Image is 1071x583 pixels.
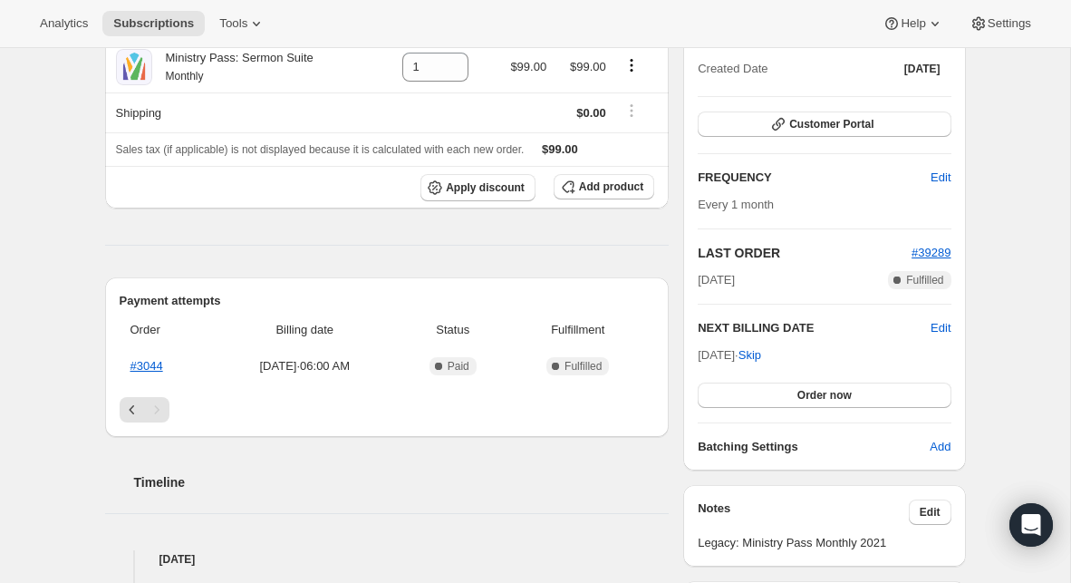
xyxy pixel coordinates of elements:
th: Order [120,310,211,350]
button: Shipping actions [617,101,646,121]
span: Help [901,16,925,31]
div: Open Intercom Messenger [1009,503,1053,547]
span: Order now [797,388,852,403]
h6: Batching Settings [698,438,930,456]
h2: LAST ORDER [698,244,912,262]
button: Analytics [29,11,99,36]
button: Help [872,11,954,36]
button: Add product [554,174,654,199]
span: Status [404,321,501,339]
button: Product actions [617,55,646,75]
button: Edit [931,319,950,337]
a: #3044 [130,359,163,373]
h4: [DATE] [105,550,670,568]
span: Customer Portal [789,117,873,131]
nav: Pagination [120,397,655,423]
span: Sales tax (if applicable) is not displayed because it is calculated with each new order. [116,143,525,156]
button: Edit [909,500,951,525]
button: Customer Portal [698,112,950,137]
img: product img [116,49,152,85]
span: Fulfilled [906,273,943,287]
button: [DATE] [893,56,951,82]
h2: NEXT BILLING DATE [698,319,931,337]
span: Subscriptions [113,16,194,31]
h3: Notes [698,500,909,525]
span: Fulfilled [564,359,602,374]
span: $99.00 [570,60,606,73]
span: [DATE] · 06:00 AM [216,357,393,375]
span: Skip [738,346,761,364]
th: Shipping [105,92,376,132]
span: $99.00 [510,60,546,73]
a: #39289 [912,246,950,259]
span: [DATE] [698,271,735,289]
h2: FREQUENCY [698,169,931,187]
span: Edit [920,505,941,520]
span: $99.00 [542,142,578,156]
span: Billing date [216,321,393,339]
button: Order now [698,383,950,408]
span: Apply discount [446,180,525,195]
span: [DATE] [904,62,941,76]
span: Every 1 month [698,198,774,211]
button: Tools [208,11,276,36]
span: $0.00 [576,106,606,120]
small: Monthly [166,70,204,83]
span: Add [930,438,950,456]
button: Edit [920,163,961,192]
span: Settings [988,16,1031,31]
span: Created Date [698,60,767,78]
span: Analytics [40,16,88,31]
button: Settings [959,11,1042,36]
button: #39289 [912,244,950,262]
h2: Timeline [134,473,670,491]
button: Apply discount [420,174,535,201]
span: Tools [219,16,247,31]
span: Fulfillment [512,321,643,339]
span: [DATE] · [698,348,761,362]
h2: Payment attempts [120,292,655,310]
span: Paid [448,359,469,374]
button: Subscriptions [102,11,205,36]
span: Legacy: Ministry Pass Monthly 2021 [698,534,950,552]
span: Edit [931,169,950,187]
button: Add [919,432,961,462]
span: Add product [579,180,643,194]
div: Ministry Pass: Sermon Suite [152,49,314,85]
button: Previous [120,397,145,423]
button: Skip [728,341,772,370]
